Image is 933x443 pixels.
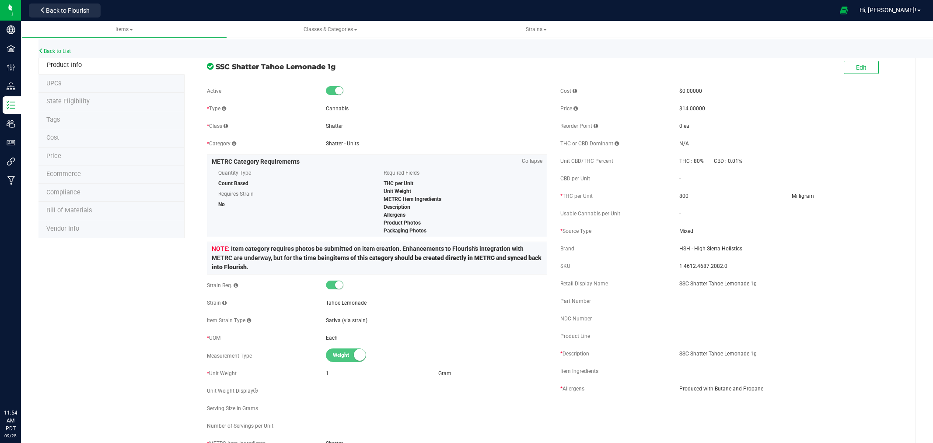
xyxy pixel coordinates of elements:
strong: items of this category should be created directly in METRC and synced back into Flourish [212,254,542,271]
span: Weight [333,349,372,362]
a: Back to List [38,48,71,54]
span: Produced with Butane and Propane [679,385,901,393]
span: 1 [326,370,329,376]
span: Allergens [560,386,584,392]
inline-svg: Distribution [7,82,15,91]
span: Requires Strain [218,187,370,200]
span: Shatter [326,123,343,129]
span: THC or CBD Dominant [560,141,619,147]
span: 1.4612.4687.2082.0 [679,262,901,270]
span: Classes & Categories [304,26,357,32]
span: Unit Weight [384,188,411,194]
span: Hi, [PERSON_NAME]! [860,7,916,14]
span: Items [115,26,133,32]
span: No [218,201,225,207]
span: HSH - High Sierra Holistics [679,245,901,253]
span: Number of Servings per Unit [207,423,273,429]
inline-svg: Integrations [7,157,15,166]
span: N/A [679,141,689,147]
span: Class [207,123,228,129]
span: Count Based [218,180,248,186]
span: Cost [560,88,577,94]
span: Sativa (via strain) [326,317,367,323]
span: In Sync [207,62,213,71]
span: Tag [46,98,90,105]
span: SSC Shatter Tahoe Lemonade 1g [679,350,901,358]
span: Product Photos [384,220,421,226]
span: Strain [207,300,227,306]
span: CBD : 0.01% [714,158,742,164]
inline-svg: Facilities [7,44,15,53]
span: Strain Req. [207,282,238,288]
span: Unit Weight Display [207,388,258,394]
span: Compliance [46,189,80,196]
span: Unit Weight [207,370,237,376]
span: Source Type [560,228,591,234]
span: Reorder Point [560,123,598,129]
span: Price [560,105,578,112]
span: Item category requires photos be submitted on item creation. Enhancements to Flourish's integrati... [212,245,542,271]
span: Price [46,152,61,160]
inline-svg: User Roles [7,138,15,147]
span: Product Info [47,61,82,69]
span: Milligram [792,193,814,199]
span: Tahoe Lemonade [326,300,367,306]
span: Item Strain Type [207,317,251,323]
span: UOM [207,335,220,341]
span: Gram [438,370,451,376]
inline-svg: Company [7,25,15,34]
span: Description [384,204,410,210]
span: - [679,176,681,182]
p: 11:54 AM PDT [4,409,17,432]
span: Mixed [679,227,901,235]
span: Allergens [384,212,405,218]
span: METRC Item Ingredients [384,196,441,202]
span: Measurement Type [207,353,252,359]
inline-svg: Inventory [7,101,15,109]
span: SSC Shatter Tahoe Lemonade 1g [216,61,547,72]
span: Part Number [560,298,591,304]
span: Strains [526,26,547,32]
inline-svg: Users [7,120,15,128]
span: METRC Category Requirements [212,158,300,165]
span: SKU [560,263,570,269]
span: Usable Cannabis per Unit [560,211,620,217]
span: Serving Size in Grams [207,405,258,411]
span: Retail Display Name [560,281,608,287]
inline-svg: Configuration [7,63,15,72]
span: Brand [560,246,574,252]
span: CBD per Unit [560,176,590,182]
span: $14.00000 [679,105,705,112]
button: Back to Flourish [29,4,101,18]
span: Required Fields [384,166,536,179]
span: THC : 80% [679,158,704,164]
span: Cannabis [326,105,349,112]
span: $0.00000 [679,88,702,94]
span: Bill of Materials [46,207,92,214]
inline-svg: Manufacturing [7,176,15,185]
span: Category [207,141,236,147]
span: THC per Unit [384,180,413,186]
p: 09/25 [4,432,17,439]
span: THC per Unit [560,193,593,199]
span: Type [207,105,226,112]
span: Unit CBD/THC Percent [560,158,613,164]
span: SSC Shatter Tahoe Lemonade 1g [679,280,901,288]
span: Packaging Photos [384,228,426,234]
span: Vendor Info [46,225,79,232]
span: Shatter - Units [326,141,359,147]
span: Ecommerce [46,170,81,178]
span: - [679,211,681,217]
span: Cost [46,134,59,141]
span: 800 [679,193,688,199]
span: Active [207,88,221,94]
span: Edit [856,64,867,71]
span: Collapse [522,157,542,165]
span: Back to Flourish [46,7,90,14]
span: Tag [46,80,61,87]
span: Each [326,335,338,341]
button: Edit [844,61,879,74]
span: 0 ea [679,123,689,129]
span: Tag [46,116,60,123]
span: Open Ecommerce Menu [834,2,854,19]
